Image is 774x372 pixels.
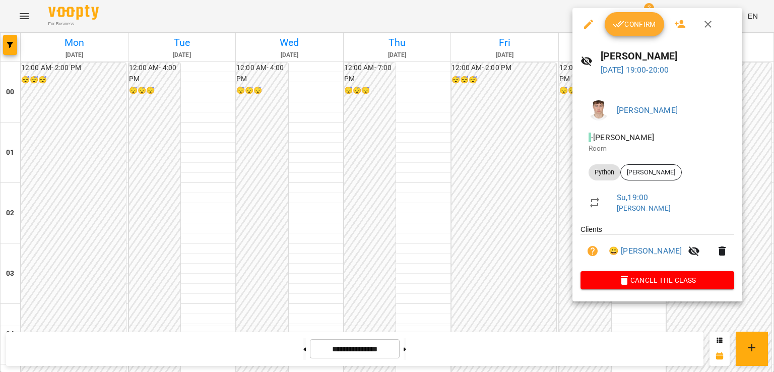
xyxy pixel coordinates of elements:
p: Room [589,144,726,154]
div: [PERSON_NAME] [620,164,682,180]
span: [PERSON_NAME] [621,168,681,177]
span: - [PERSON_NAME] [589,133,656,142]
img: 8fe045a9c59afd95b04cf3756caf59e6.jpg [589,100,609,120]
a: 😀 [PERSON_NAME] [609,245,682,257]
a: [PERSON_NAME] [617,204,671,212]
h6: [PERSON_NAME] [601,48,734,64]
button: Cancel the class [580,271,734,289]
button: Confirm [605,12,664,36]
a: Su , 19:00 [617,193,648,202]
button: Unpaid. Bill the attendance? [580,239,605,263]
span: Python [589,168,620,177]
a: [DATE] 19:00-20:00 [601,65,669,75]
ul: Clients [580,224,734,271]
span: Confirm [613,18,656,30]
span: Cancel the class [589,274,726,286]
a: [PERSON_NAME] [617,105,678,115]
